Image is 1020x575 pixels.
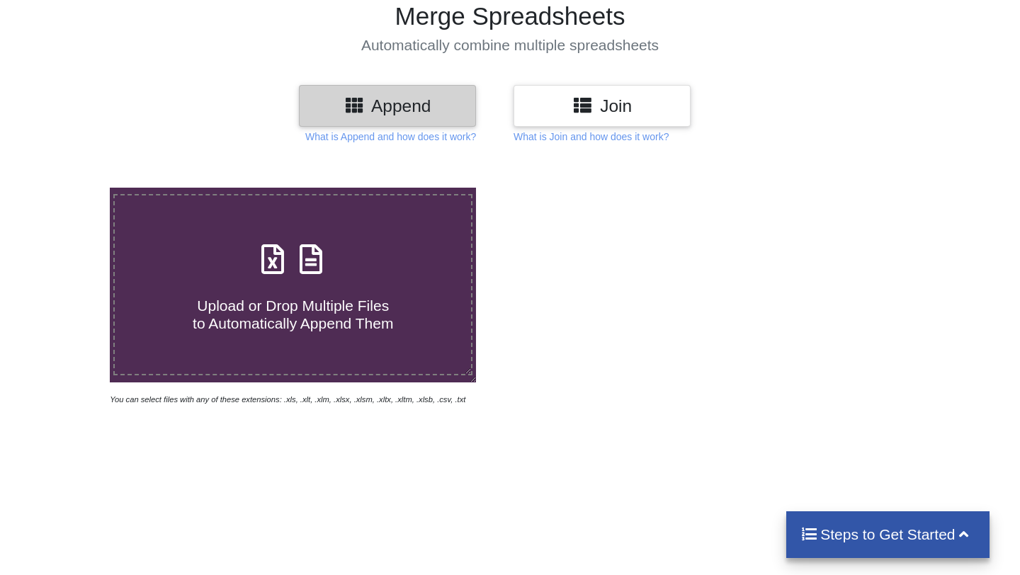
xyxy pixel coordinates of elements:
[305,130,476,144] p: What is Append and how does it work?
[800,525,975,543] h4: Steps to Get Started
[524,96,680,116] h3: Join
[110,395,465,404] i: You can select files with any of these extensions: .xls, .xlt, .xlm, .xlsx, .xlsm, .xltx, .xltm, ...
[310,96,465,116] h3: Append
[193,297,393,331] span: Upload or Drop Multiple Files to Automatically Append Them
[514,130,669,144] p: What is Join and how does it work?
